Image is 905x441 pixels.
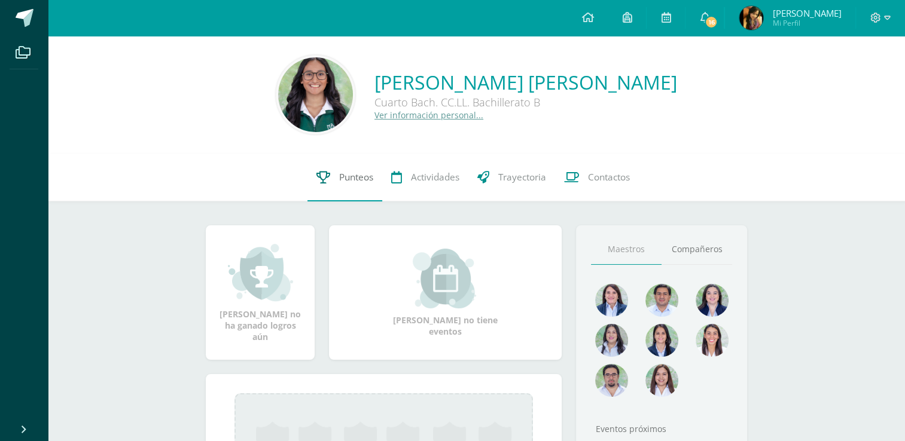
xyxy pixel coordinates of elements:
img: 4477f7ca9110c21fc6bc39c35d56baaa.png [595,284,628,317]
img: 1be4a43e63524e8157c558615cd4c825.png [645,364,678,397]
img: 1934cc27df4ca65fd091d7882280e9dd.png [595,324,628,357]
a: Trayectoria [468,154,555,201]
a: Actividades [382,154,468,201]
img: achievement_small.png [228,243,293,302]
span: Actividades [411,171,459,183]
span: 16 [705,16,718,29]
img: d7e1be39c7a5a7a89cfb5608a6c66141.png [595,364,628,397]
span: [PERSON_NAME] [772,7,841,19]
img: 247917de25ca421199a556a291ddd3f6.png [739,6,763,30]
span: Contactos [588,171,630,183]
a: Ver información personal... [374,109,483,121]
div: [PERSON_NAME] no ha ganado logros aún [218,243,303,342]
div: Eventos próximos [591,423,732,434]
span: Mi Perfil [772,18,841,28]
a: Compañeros [662,234,732,265]
span: Trayectoria [498,171,546,183]
img: event_small.png [413,249,478,308]
div: Cuarto Bach. CC.LL. Bachillerato B [374,95,677,109]
a: Punteos [307,154,382,201]
div: [PERSON_NAME] no tiene eventos [386,249,505,337]
a: Contactos [555,154,639,201]
img: 38d188cc98c34aa903096de2d1c9671e.png [696,324,729,357]
a: Maestros [591,234,662,265]
span: Punteos [339,171,373,183]
img: 468d0cd9ecfcbce804e3ccd48d13f1ad.png [696,284,729,317]
img: d4e0c534ae446c0d00535d3bb96704e9.png [645,324,678,357]
a: [PERSON_NAME] [PERSON_NAME] [374,69,677,95]
img: d6a3f13359bcd1840042817238555b28.png [278,57,353,132]
img: 1e7bfa517bf798cc96a9d855bf172288.png [645,284,678,317]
